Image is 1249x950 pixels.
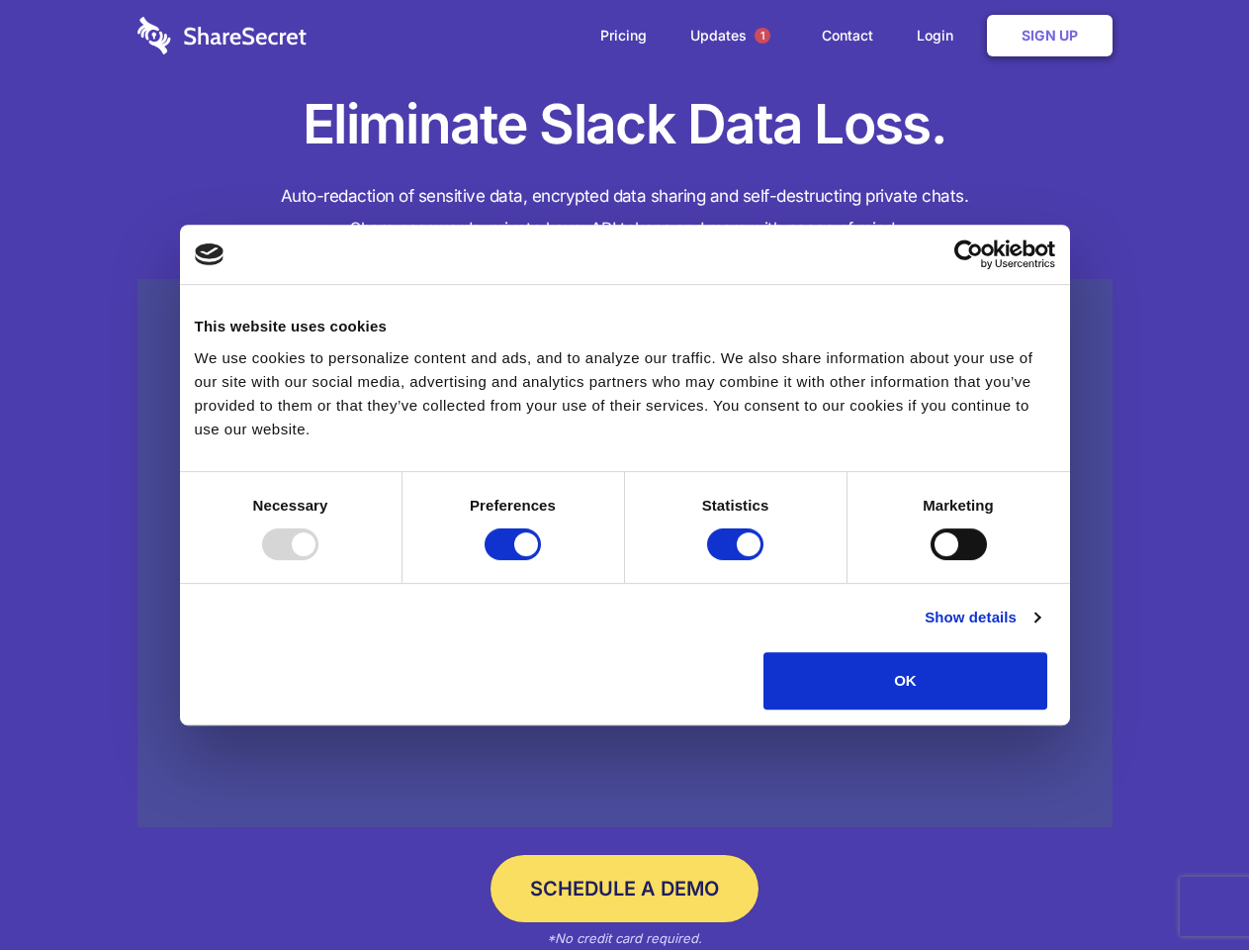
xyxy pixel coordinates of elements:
h4: Auto-redaction of sensitive data, encrypted data sharing and self-destructing private chats. Shar... [137,180,1113,245]
em: *No credit card required. [547,930,702,946]
strong: Marketing [923,497,994,514]
div: This website uses cookies [195,315,1055,338]
h1: Eliminate Slack Data Loss. [137,89,1113,160]
a: Login [897,5,983,66]
a: Sign Up [987,15,1113,56]
a: Show details [925,606,1039,629]
span: 1 [755,28,770,44]
img: logo [195,243,224,265]
div: We use cookies to personalize content and ads, and to analyze our traffic. We also share informat... [195,346,1055,441]
button: OK [763,652,1047,710]
a: Wistia video thumbnail [137,279,1113,828]
strong: Necessary [253,497,328,514]
strong: Statistics [702,497,769,514]
a: Pricing [580,5,667,66]
strong: Preferences [470,497,556,514]
img: logo-wordmark-white-trans-d4663122ce5f474addd5e946df7df03e33cb6a1c49d2221995e7729f52c070b2.svg [137,17,307,54]
a: Contact [802,5,893,66]
a: Usercentrics Cookiebot - opens in a new window [882,239,1055,269]
a: Schedule a Demo [491,855,758,922]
